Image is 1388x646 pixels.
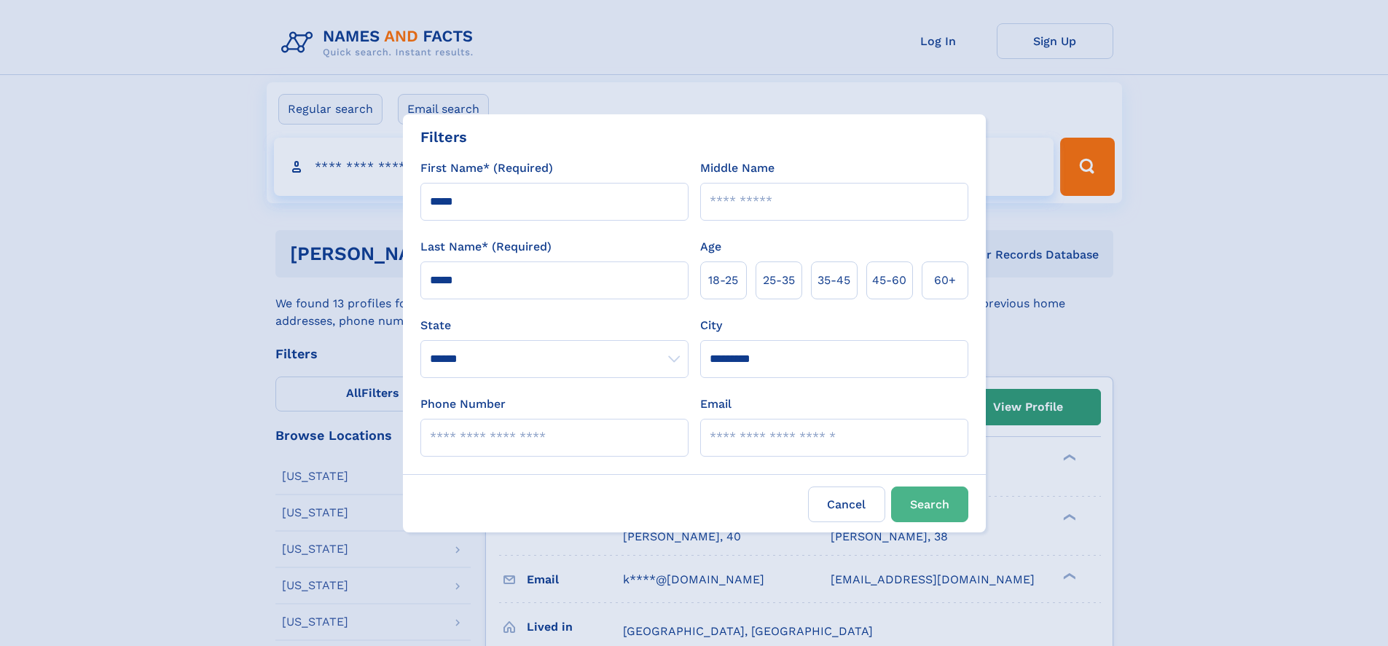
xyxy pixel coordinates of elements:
[700,238,721,256] label: Age
[700,159,775,177] label: Middle Name
[891,487,968,522] button: Search
[934,272,956,289] span: 60+
[872,272,906,289] span: 45‑60
[420,159,553,177] label: First Name* (Required)
[420,317,689,334] label: State
[763,272,795,289] span: 25‑35
[420,395,506,413] label: Phone Number
[808,487,885,522] label: Cancel
[708,272,738,289] span: 18‑25
[700,317,722,334] label: City
[420,126,467,148] div: Filters
[700,395,732,413] label: Email
[817,272,850,289] span: 35‑45
[420,238,552,256] label: Last Name* (Required)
